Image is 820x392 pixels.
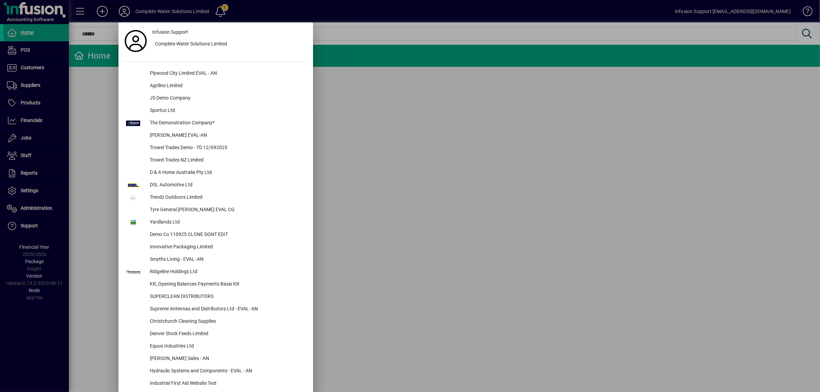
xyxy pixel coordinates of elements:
[144,291,310,303] div: SUPERCLEAN DISTRIBUTORS
[122,241,310,254] button: Innovative Packaging Limited
[122,130,310,142] button: [PERSON_NAME] EVAL-AN
[144,80,310,92] div: Agriline Limited
[122,92,310,105] button: JS Demo Company
[144,241,310,254] div: Innovative Packaging Limited
[144,266,310,278] div: Ridgeline Holdings Ltd
[144,179,310,192] div: DSL Automotive Ltd
[144,142,310,154] div: Trowel Trades Demo - TD 12/092025
[122,105,310,117] button: Sportco Ltd
[122,216,310,229] button: Yardlands Ltd
[122,192,310,204] button: Trendz Outdoors Limited
[144,316,310,328] div: Christchurch Cleaning Supplies
[122,303,310,316] button: Supreme Antennas and Distributors Ltd - EVAL -AN
[144,216,310,229] div: Yardlands Ltd
[144,229,310,241] div: Demo Co 110925 CLONE DONT EDIT
[149,38,310,51] button: Complete Water Solutions Limited
[144,68,310,80] div: Plywood City Limited EVAL - AN
[122,117,310,130] button: The Demonstration Company*
[144,365,310,378] div: Hydraulic Systems and Components - EVAL - AN
[144,254,310,266] div: Smyths Living - EVAL -AN
[144,117,310,130] div: The Demonstration Company*
[122,254,310,266] button: Smyths Living - EVAL -AN
[144,340,310,353] div: Equus Industries Ltd
[144,105,310,117] div: Sportco Ltd
[122,154,310,167] button: Trowel Trades NZ Limited
[144,154,310,167] div: Trowel Trades NZ Limited
[149,26,310,38] a: Infusion Support
[122,365,310,378] button: Hydraulic Systems and Components - EVAL - AN
[122,266,310,278] button: Ridgeline Holdings Ltd
[144,192,310,204] div: Trendz Outdoors Limited
[144,378,310,390] div: Industrial First Aid Website Test
[122,142,310,154] button: Trowel Trades Demo - TD 12/092025
[144,167,310,179] div: D & A Home Australia Pty Ltd
[122,229,310,241] button: Demo Co 110925 CLONE DONT EDIT
[122,353,310,365] button: [PERSON_NAME] Sales - AN
[144,204,310,216] div: Tyre General [PERSON_NAME] EVAL CG
[122,291,310,303] button: SUPERCLEAN DISTRIBUTORS
[122,340,310,353] button: Equus Industries Ltd
[144,328,310,340] div: Denver Stock Feeds Limited
[122,179,310,192] button: DSL Automotive Ltd
[144,278,310,291] div: KR_Opening Balances Payments Basis KR
[122,204,310,216] button: Tyre General [PERSON_NAME] EVAL CG
[152,29,188,36] span: Infusion Support
[122,378,310,390] button: Industrial First Aid Website Test
[122,278,310,291] button: KR_Opening Balances Payments Basis KR
[144,353,310,365] div: [PERSON_NAME] Sales - AN
[122,80,310,92] button: Agriline Limited
[122,167,310,179] button: D & A Home Australia Pty Ltd
[144,92,310,105] div: JS Demo Company
[144,130,310,142] div: [PERSON_NAME] EVAL-AN
[122,68,310,80] button: Plywood City Limited EVAL - AN
[122,328,310,340] button: Denver Stock Feeds Limited
[122,35,149,47] a: Profile
[144,303,310,316] div: Supreme Antennas and Distributors Ltd - EVAL -AN
[122,316,310,328] button: Christchurch Cleaning Supplies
